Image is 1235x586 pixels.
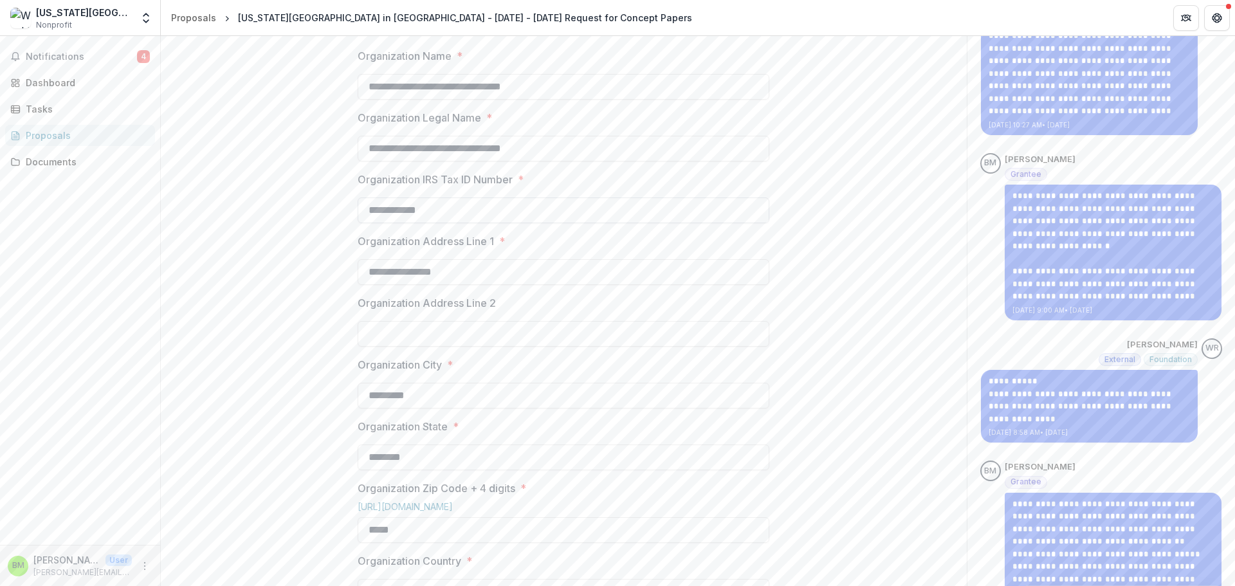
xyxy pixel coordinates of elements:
[1205,344,1219,353] div: Wendy Rohrbach
[1173,5,1199,31] button: Partners
[36,19,72,31] span: Nonprofit
[5,46,155,67] button: Notifications4
[358,419,448,434] p: Organization State
[1005,153,1075,166] p: [PERSON_NAME]
[1104,355,1135,364] span: External
[5,151,155,172] a: Documents
[5,125,155,146] a: Proposals
[12,562,24,570] div: Bailey Martin-Giacalone
[33,567,132,578] p: [PERSON_NAME][EMAIL_ADDRESS][DOMAIN_NAME]
[358,553,461,569] p: Organization Country
[1204,5,1230,31] button: Get Help
[26,155,145,169] div: Documents
[984,467,996,475] div: Bailey Martin-Giacalone
[358,501,453,512] a: [URL][DOMAIN_NAME]
[36,6,132,19] div: [US_STATE][GEOGRAPHIC_DATA] in [GEOGRAPHIC_DATA][PERSON_NAME]
[26,76,145,89] div: Dashboard
[33,553,100,567] p: [PERSON_NAME]
[984,159,996,167] div: Bailey Martin-Giacalone
[1012,306,1214,315] p: [DATE] 9:00 AM • [DATE]
[358,481,515,496] p: Organization Zip Code + 4 digits
[137,50,150,63] span: 4
[10,8,31,28] img: Washington University in St. Louis
[5,98,155,120] a: Tasks
[358,110,481,125] p: Organization Legal Name
[1127,338,1198,351] p: [PERSON_NAME]
[5,72,155,93] a: Dashboard
[1149,355,1192,364] span: Foundation
[171,11,216,24] div: Proposals
[1011,170,1041,179] span: Grantee
[358,357,442,372] p: Organization City
[26,102,145,116] div: Tasks
[26,51,137,62] span: Notifications
[166,8,697,27] nav: breadcrumb
[137,558,152,574] button: More
[989,428,1190,437] p: [DATE] 8:58 AM • [DATE]
[26,129,145,142] div: Proposals
[166,8,221,27] a: Proposals
[137,5,155,31] button: Open entity switcher
[989,120,1190,130] p: [DATE] 10:27 AM • [DATE]
[238,11,692,24] div: [US_STATE][GEOGRAPHIC_DATA] in [GEOGRAPHIC_DATA] - [DATE] - [DATE] Request for Concept Papers
[358,172,513,187] p: Organization IRS Tax ID Number
[358,48,452,64] p: Organization Name
[358,295,496,311] p: Organization Address Line 2
[105,554,132,566] p: User
[358,233,494,249] p: Organization Address Line 1
[1011,477,1041,486] span: Grantee
[1005,461,1075,473] p: [PERSON_NAME]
